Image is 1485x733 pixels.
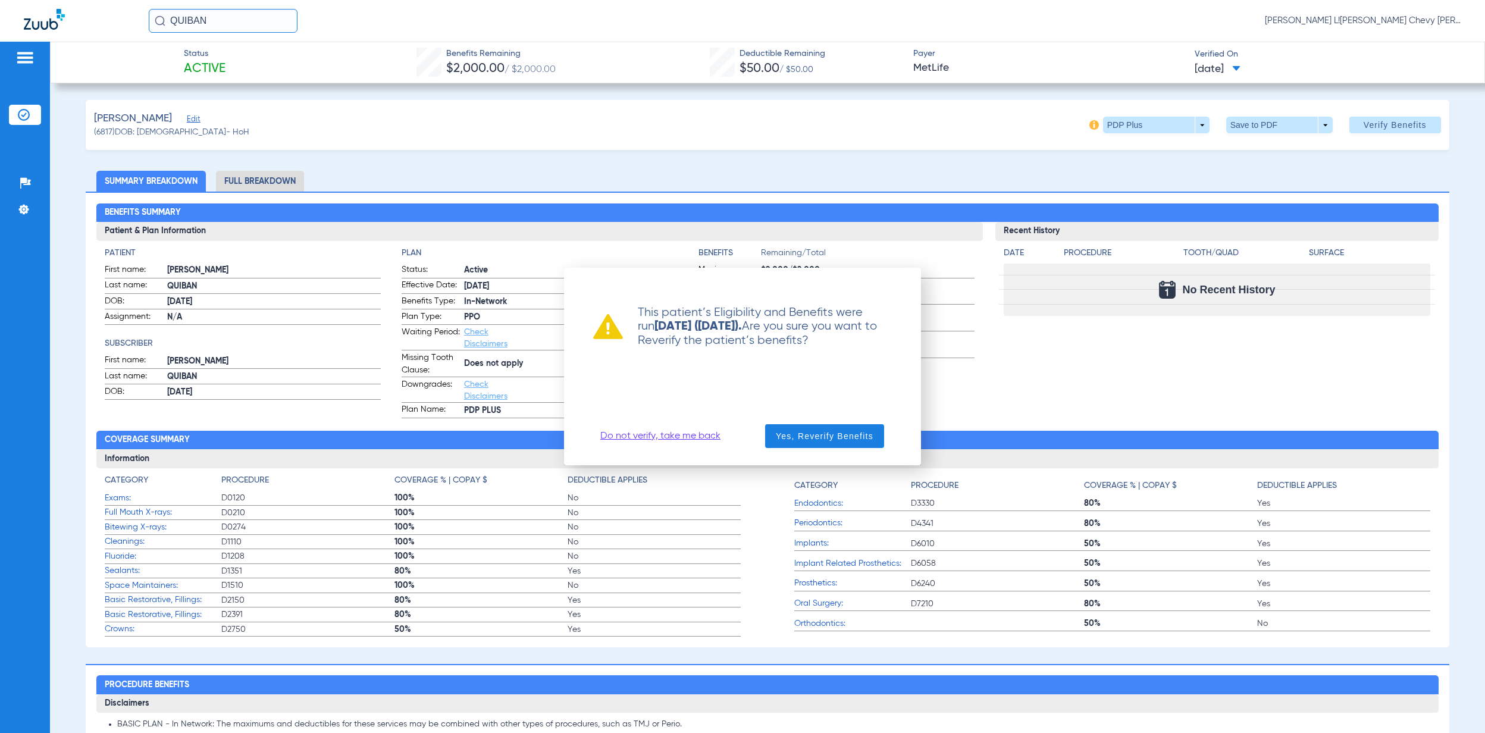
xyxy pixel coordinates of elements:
iframe: Chat Widget [1426,676,1485,733]
a: Do not verify, take me back [600,430,720,442]
span: Yes, Reverify Benefits [776,430,873,442]
button: Yes, Reverify Benefits [765,424,884,448]
img: warning already ran verification recently [593,314,623,339]
p: This patient’s Eligibility and Benefits were run Are you sure you want to Reverify the patient’s ... [623,306,892,347]
strong: [DATE] ([DATE]). [654,321,742,333]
